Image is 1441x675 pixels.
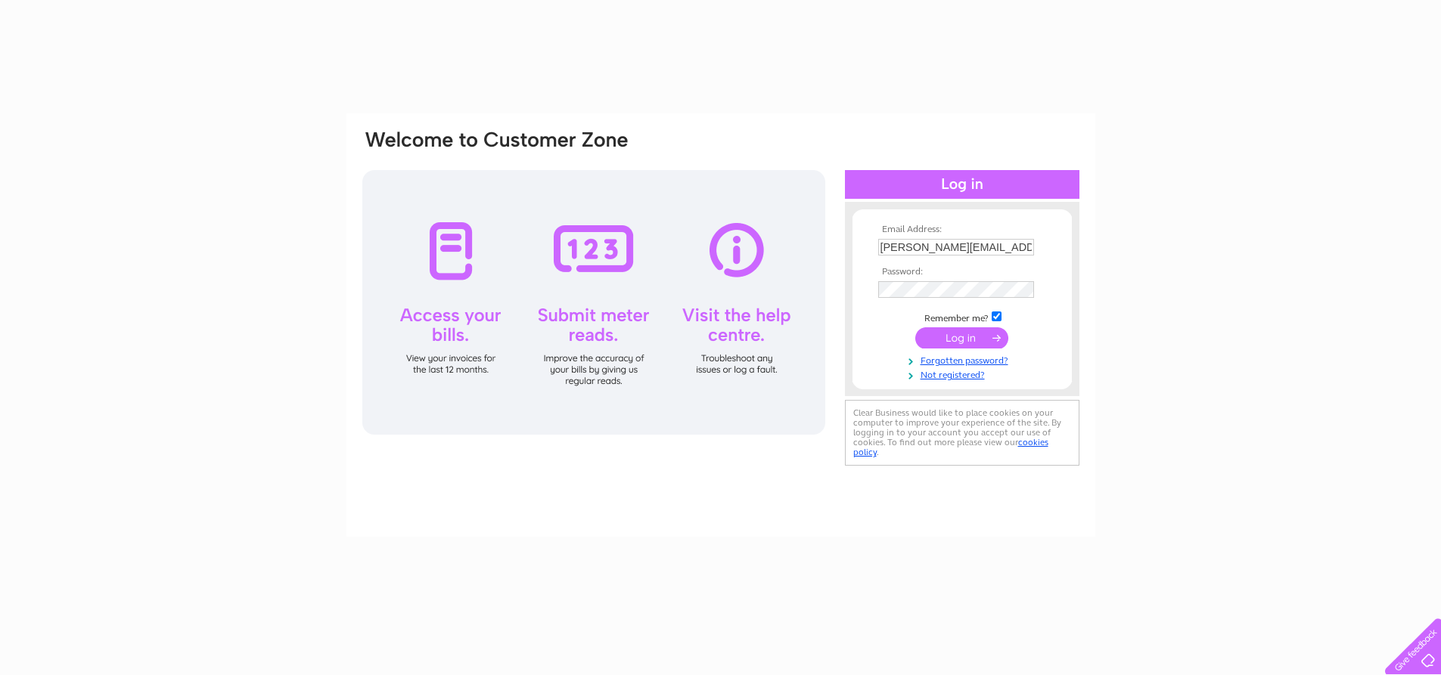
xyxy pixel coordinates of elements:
[878,367,1050,381] a: Not registered?
[874,224,1050,235] th: Email Address:
[845,400,1079,466] div: Clear Business would like to place cookies on your computer to improve your experience of the sit...
[874,267,1050,277] th: Password:
[915,327,1008,348] input: Submit
[878,352,1050,367] a: Forgotten password?
[853,437,1048,457] a: cookies policy
[874,309,1050,324] td: Remember me?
